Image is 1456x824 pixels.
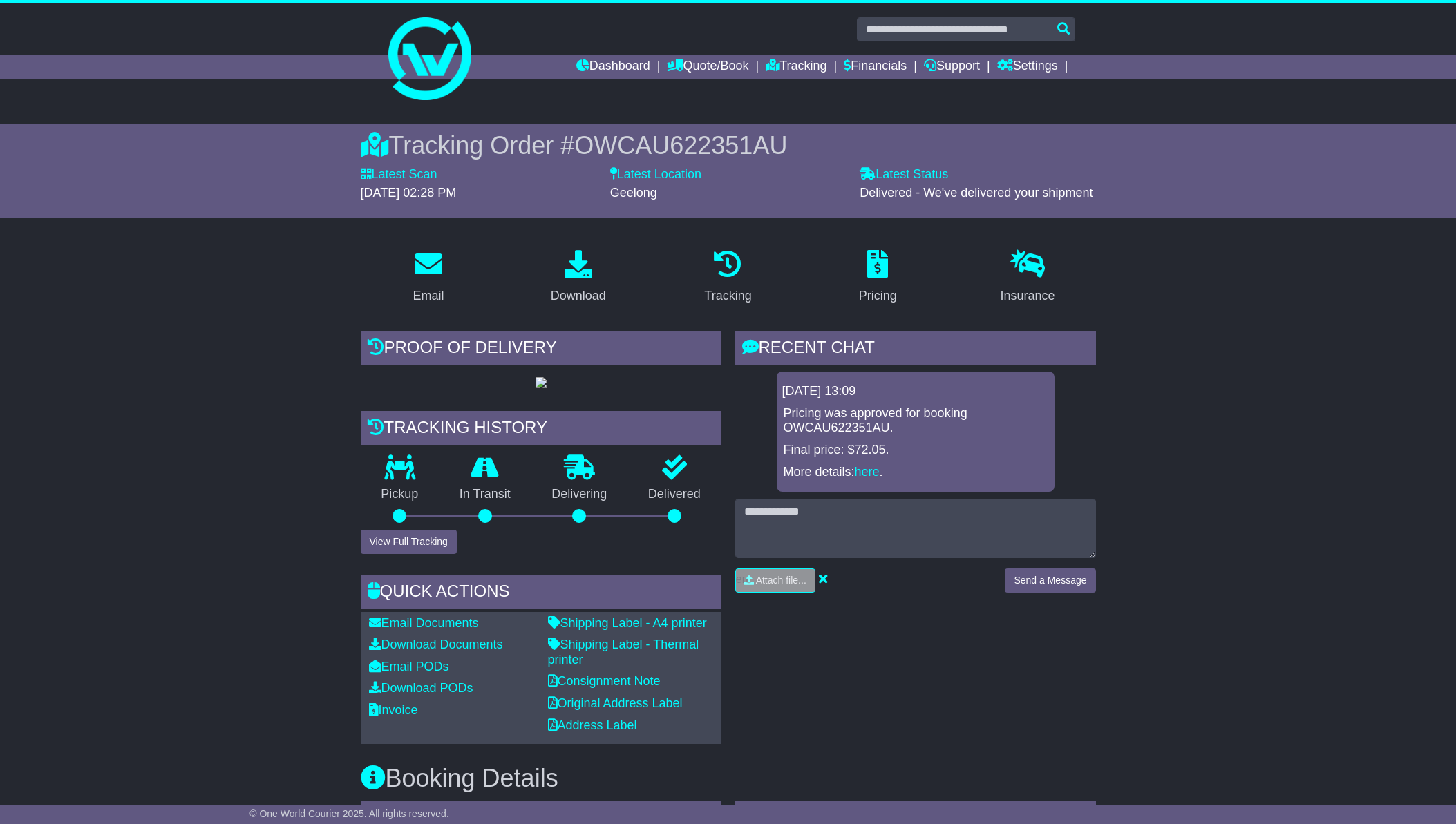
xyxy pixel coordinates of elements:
[1001,287,1055,305] div: Insurance
[369,616,479,630] a: Email Documents
[704,287,751,305] div: Tracking
[784,443,1048,458] p: Final price: $72.05.
[924,55,980,79] a: Support
[369,638,503,651] a: Download Documents
[361,530,457,554] button: View Full Tracking
[735,331,1096,368] div: RECENT CHAT
[361,411,721,448] div: Tracking history
[855,465,880,479] a: here
[784,465,1048,480] p: More details: .
[361,331,721,368] div: Proof of Delivery
[610,167,701,182] label: Latest Location
[574,131,787,160] span: OWCAU622351AU
[369,660,449,673] a: Email PODs
[531,487,628,502] p: Delivering
[627,487,721,502] p: Delivered
[782,384,1049,399] div: [DATE] 13:09
[610,186,657,200] span: Geelong
[361,131,1096,160] div: Tracking Order #
[850,245,906,310] a: Pricing
[361,167,437,182] label: Latest Scan
[439,487,531,502] p: In Transit
[369,703,418,717] a: Invoice
[404,245,453,310] a: Email
[361,487,439,502] p: Pickup
[860,167,948,182] label: Latest Status
[551,287,606,305] div: Download
[844,55,907,79] a: Financials
[548,638,699,667] a: Shipping Label - Thermal printer
[369,681,473,695] a: Download PODs
[859,287,897,305] div: Pricing
[667,55,748,79] a: Quote/Book
[361,186,457,200] span: [DATE] 02:28 PM
[361,765,1096,792] h3: Booking Details
[548,674,661,688] a: Consignment Note
[249,808,449,819] span: © One World Courier 2025. All rights reserved.
[413,287,444,305] div: Email
[784,406,1048,436] p: Pricing was approved for booking OWCAU622351AU.
[361,575,721,612] div: Quick Actions
[1005,568,1095,593] button: Send a Message
[542,245,615,310] a: Download
[997,55,1058,79] a: Settings
[766,55,826,79] a: Tracking
[695,245,760,310] a: Tracking
[536,377,547,388] img: GetPodImage
[548,696,683,710] a: Original Address Label
[548,718,637,732] a: Address Label
[548,616,707,630] a: Shipping Label - A4 printer
[576,55,650,79] a: Dashboard
[992,245,1064,310] a: Insurance
[860,186,1093,200] span: Delivered - We've delivered your shipment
